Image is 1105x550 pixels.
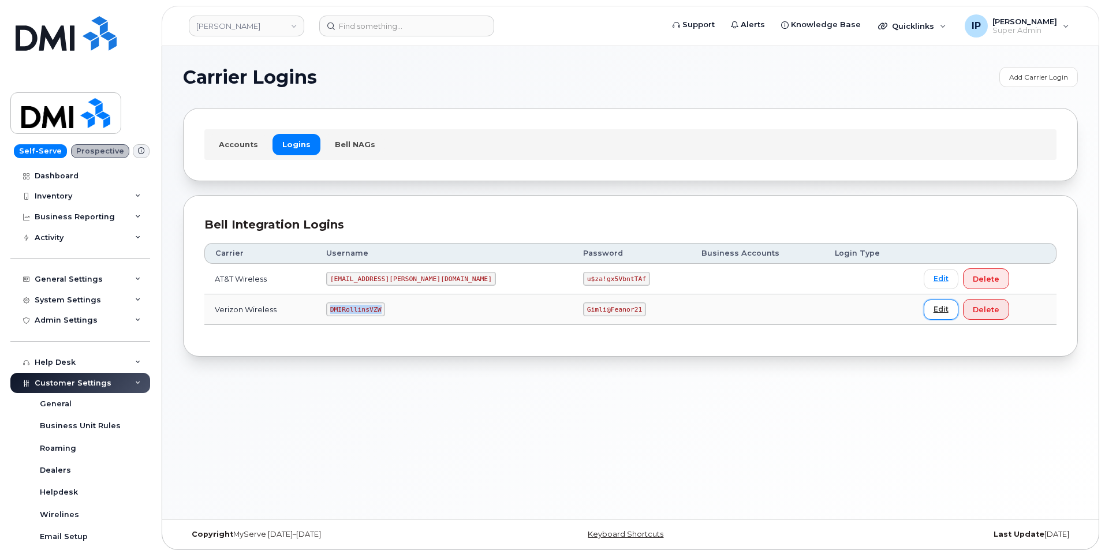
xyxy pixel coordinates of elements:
span: Delete [973,304,999,315]
th: Password [573,243,691,264]
td: AT&T Wireless [204,264,316,294]
code: u$za!gx5VbntTAf [583,272,650,286]
div: Bell Integration Logins [204,216,1057,233]
a: Bell NAGs [325,134,385,155]
th: Business Accounts [691,243,824,264]
span: Delete [973,274,999,285]
th: Username [316,243,573,264]
td: Verizon Wireless [204,294,316,325]
code: DMIRollinsVZW [326,302,385,316]
span: Carrier Logins [183,69,317,86]
a: Keyboard Shortcuts [588,530,663,538]
code: [EMAIL_ADDRESS][PERSON_NAME][DOMAIN_NAME] [326,272,496,286]
a: Edit [924,269,958,289]
th: Carrier [204,243,316,264]
a: Edit [924,300,958,320]
code: Gimli@Feanor21 [583,302,646,316]
a: Accounts [209,134,268,155]
a: Logins [272,134,320,155]
th: Login Type [824,243,913,264]
strong: Last Update [994,530,1044,538]
strong: Copyright [192,530,233,538]
div: [DATE] [779,530,1078,539]
button: Delete [963,268,1009,289]
div: MyServe [DATE]–[DATE] [183,530,481,539]
button: Delete [963,299,1009,320]
a: Add Carrier Login [999,67,1078,87]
